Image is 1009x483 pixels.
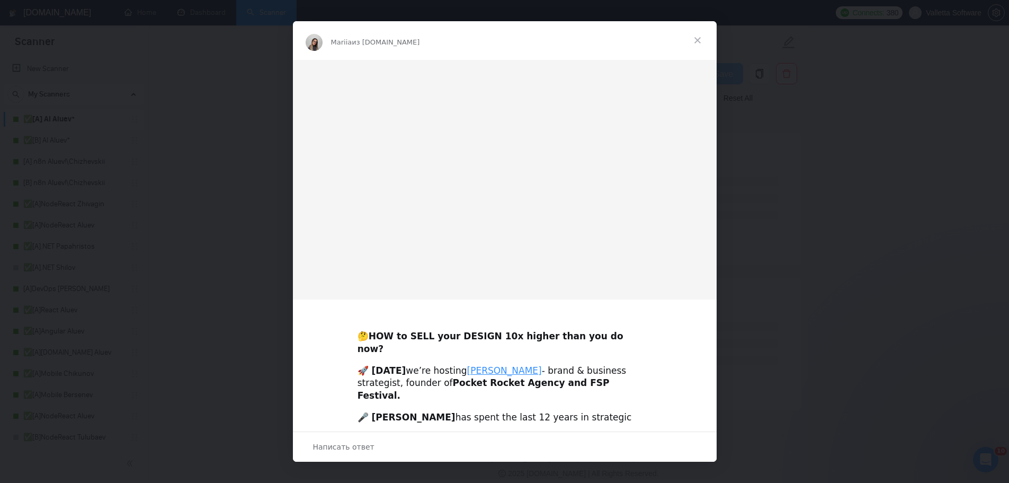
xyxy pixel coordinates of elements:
span: Написать ответ [313,440,374,454]
b: HOW to SELL your DESIGN 10x higher than you do now? [358,331,623,354]
div: 🤔 [358,318,652,355]
span: из [DOMAIN_NAME] [352,38,419,46]
b: 🎤 [PERSON_NAME] [358,412,456,423]
div: we’re hosting - brand & business strategist, founder of [358,365,652,402]
span: Mariia [331,38,352,46]
img: Profile image for Mariia [306,34,323,51]
div: has spent the last 12 years in strategic marketing and business consulting for tech across [GEOGR... [358,411,652,475]
a: [PERSON_NAME] [467,365,542,376]
span: Закрыть [678,21,717,59]
b: Pocket Rocket Agency and FSP Festival. [358,377,610,401]
div: Открыть разговор и ответить [293,432,717,462]
b: 🚀 [DATE] [358,365,406,376]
